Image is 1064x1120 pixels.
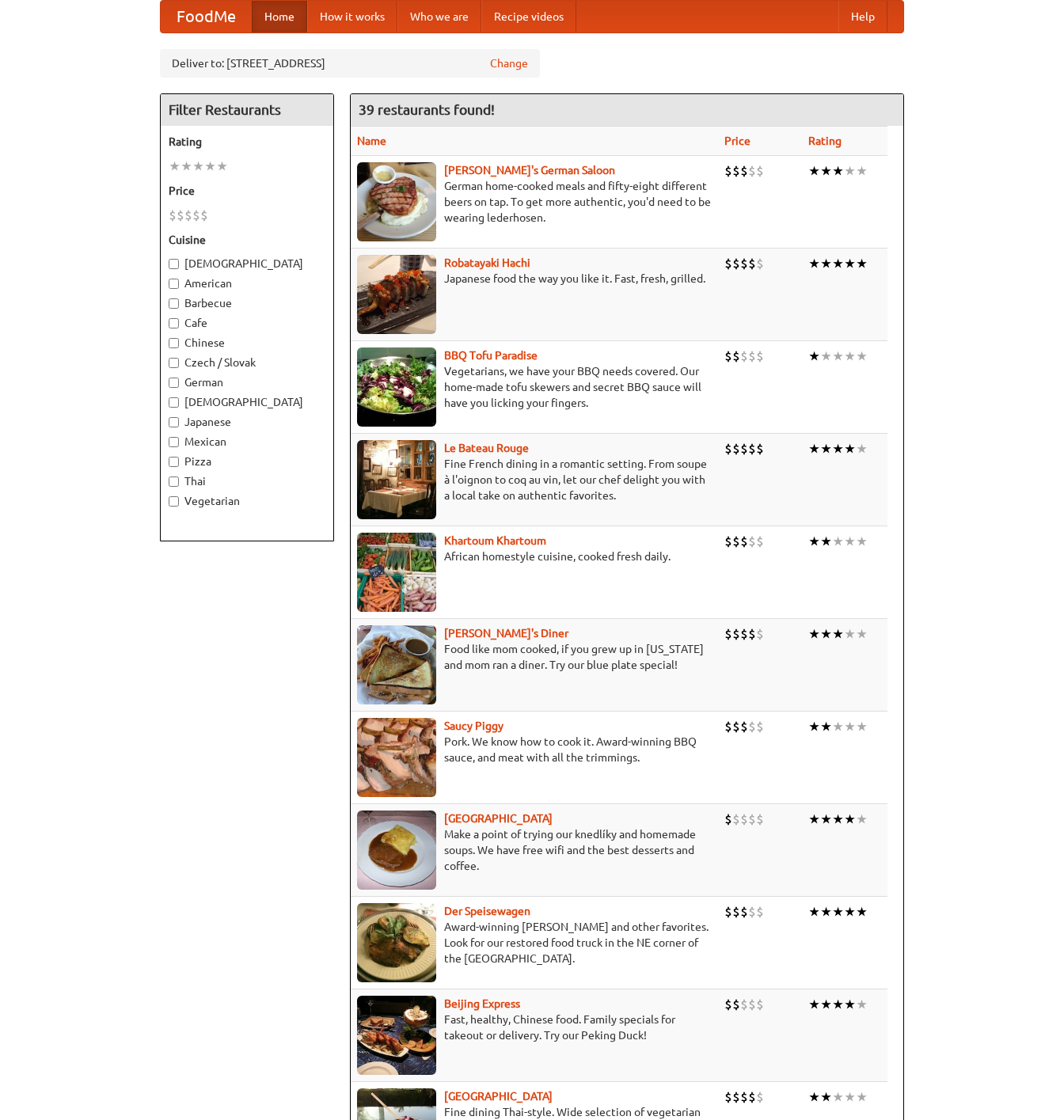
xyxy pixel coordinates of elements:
img: speisewagen.jpg [357,903,436,982]
label: Pizza [169,454,325,469]
input: Barbecue [169,298,179,309]
input: Japanese [169,417,179,427]
li: $ [756,347,764,365]
img: bateaurouge.jpg [357,440,436,519]
li: $ [724,347,732,365]
input: German [169,378,179,388]
p: Fine French dining in a romantic setting. From soupe à l'oignon to coq au vin, let our chef delig... [357,456,712,503]
a: Name [357,135,386,147]
a: [GEOGRAPHIC_DATA] [444,1090,553,1103]
li: ★ [844,255,856,272]
li: $ [748,718,756,735]
li: $ [732,440,740,457]
li: ★ [832,255,844,272]
a: Price [724,135,750,147]
li: $ [732,718,740,735]
li: $ [748,347,756,365]
li: ★ [832,162,844,180]
li: ★ [808,440,820,457]
a: [PERSON_NAME]'s German Saloon [444,164,615,177]
li: $ [177,207,184,224]
li: ★ [832,718,844,735]
p: Award-winning [PERSON_NAME] and other favorites. Look for our restored food truck in the NE corne... [357,919,712,966]
div: Deliver to: [STREET_ADDRESS] [160,49,540,78]
li: ★ [808,718,820,735]
li: $ [740,811,748,828]
li: ★ [856,996,868,1013]
h5: Price [169,183,325,199]
label: Barbecue [169,295,325,311]
a: Change [490,55,528,71]
li: $ [732,347,740,365]
input: Cafe [169,318,179,328]
img: beijing.jpg [357,996,436,1075]
li: $ [756,811,764,828]
a: Khartoum Khartoum [444,534,546,547]
li: ★ [856,903,868,921]
p: German home-cooked meals and fifty-eight different beers on tap. To get more authentic, you'd nee... [357,178,712,226]
b: Saucy Piggy [444,719,503,732]
li: $ [748,903,756,921]
li: ★ [844,1088,856,1106]
li: ★ [832,625,844,643]
li: $ [724,996,732,1013]
li: $ [724,255,732,272]
li: ★ [832,903,844,921]
li: ★ [844,440,856,457]
li: $ [756,1088,764,1106]
li: $ [740,718,748,735]
li: ★ [808,996,820,1013]
li: ★ [216,158,228,175]
li: $ [732,255,740,272]
li: ★ [820,533,832,550]
label: American [169,275,325,291]
li: ★ [820,625,832,643]
li: ★ [820,162,832,180]
li: $ [732,811,740,828]
li: ★ [808,347,820,365]
li: ★ [832,1088,844,1106]
li: ★ [856,625,868,643]
li: $ [724,718,732,735]
li: ★ [820,811,832,828]
label: Cafe [169,315,325,331]
input: Vegetarian [169,496,179,507]
li: ★ [832,347,844,365]
b: BBQ Tofu Paradise [444,349,538,362]
li: $ [732,162,740,180]
li: $ [756,255,764,272]
li: ★ [820,1088,832,1106]
li: ★ [169,158,180,175]
li: $ [740,440,748,457]
li: $ [748,533,756,550]
li: $ [732,533,740,550]
a: Recipe videos [481,1,576,32]
label: Czech / Slovak [169,355,325,370]
img: sallys.jpg [357,625,436,704]
li: ★ [856,533,868,550]
li: $ [724,811,732,828]
a: Who we are [397,1,481,32]
input: Mexican [169,437,179,447]
li: $ [756,996,764,1013]
li: ★ [180,158,192,175]
li: ★ [832,811,844,828]
li: ★ [832,440,844,457]
li: $ [740,996,748,1013]
p: Fast, healthy, Chinese food. Family specials for takeout or delivery. Try our Peking Duck! [357,1012,712,1043]
p: Japanese food the way you like it. Fast, fresh, grilled. [357,271,712,287]
li: $ [724,440,732,457]
li: ★ [820,718,832,735]
li: $ [200,207,208,224]
li: $ [748,811,756,828]
a: Beijing Express [444,997,520,1010]
li: $ [192,207,200,224]
li: ★ [844,996,856,1013]
li: ★ [856,255,868,272]
li: ★ [856,718,868,735]
li: ★ [844,718,856,735]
